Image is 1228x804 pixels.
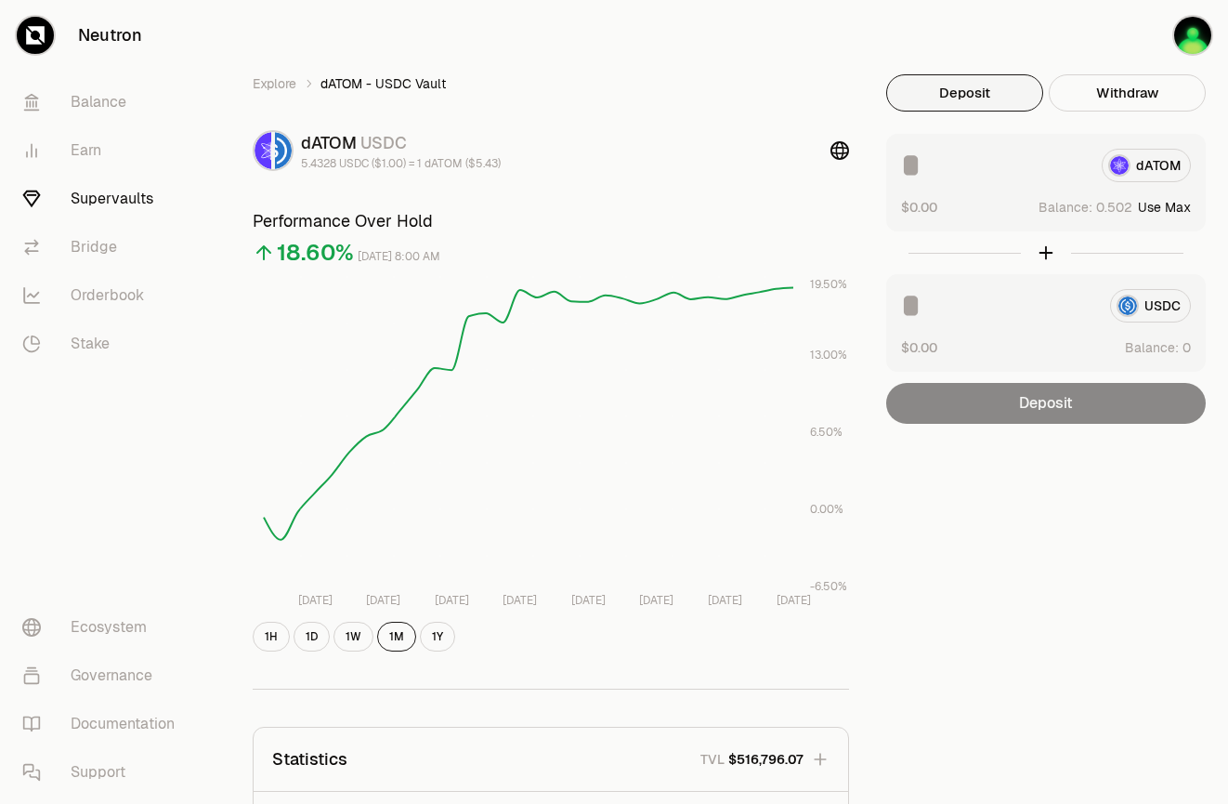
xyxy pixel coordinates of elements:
[301,130,501,156] div: dATOM
[1138,198,1191,217] button: Use Max
[366,593,400,608] tspan: [DATE]
[886,74,1043,112] button: Deposit
[1049,74,1206,112] button: Withdraw
[700,750,725,769] p: TVL
[7,748,201,797] a: Support
[298,593,333,608] tspan: [DATE]
[7,700,201,748] a: Documentation
[254,728,848,791] button: StatisticsTVL$516,796.07
[1174,17,1211,54] img: 131
[294,622,330,652] button: 1D
[7,223,201,271] a: Bridge
[360,132,407,153] span: USDC
[810,277,847,292] tspan: 19.50%
[1039,198,1092,217] span: Balance:
[639,593,673,608] tspan: [DATE]
[810,348,847,362] tspan: 13.00%
[901,197,937,217] button: $0.00
[7,603,201,652] a: Ecosystem
[7,652,201,700] a: Governance
[333,622,373,652] button: 1W
[7,126,201,175] a: Earn
[810,425,843,440] tspan: 6.50%
[901,337,937,357] button: $0.00
[728,750,803,769] span: $516,796.07
[420,622,455,652] button: 1Y
[810,502,843,517] tspan: 0.00%
[571,593,606,608] tspan: [DATE]
[253,74,849,93] nav: breadcrumb
[272,746,347,772] p: Statistics
[277,238,354,268] div: 18.60%
[320,74,446,93] span: dATOM - USDC Vault
[503,593,537,608] tspan: [DATE]
[255,132,271,169] img: dATOM Logo
[1125,338,1179,357] span: Balance:
[301,156,501,171] div: 5.4328 USDC ($1.00) = 1 dATOM ($5.43)
[708,593,742,608] tspan: [DATE]
[377,622,416,652] button: 1M
[810,579,847,594] tspan: -6.50%
[7,175,201,223] a: Supervaults
[253,74,296,93] a: Explore
[7,320,201,368] a: Stake
[253,622,290,652] button: 1H
[7,271,201,320] a: Orderbook
[275,132,292,169] img: USDC Logo
[777,593,811,608] tspan: [DATE]
[358,246,440,268] div: [DATE] 8:00 AM
[253,208,849,234] h3: Performance Over Hold
[7,78,201,126] a: Balance
[435,593,469,608] tspan: [DATE]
